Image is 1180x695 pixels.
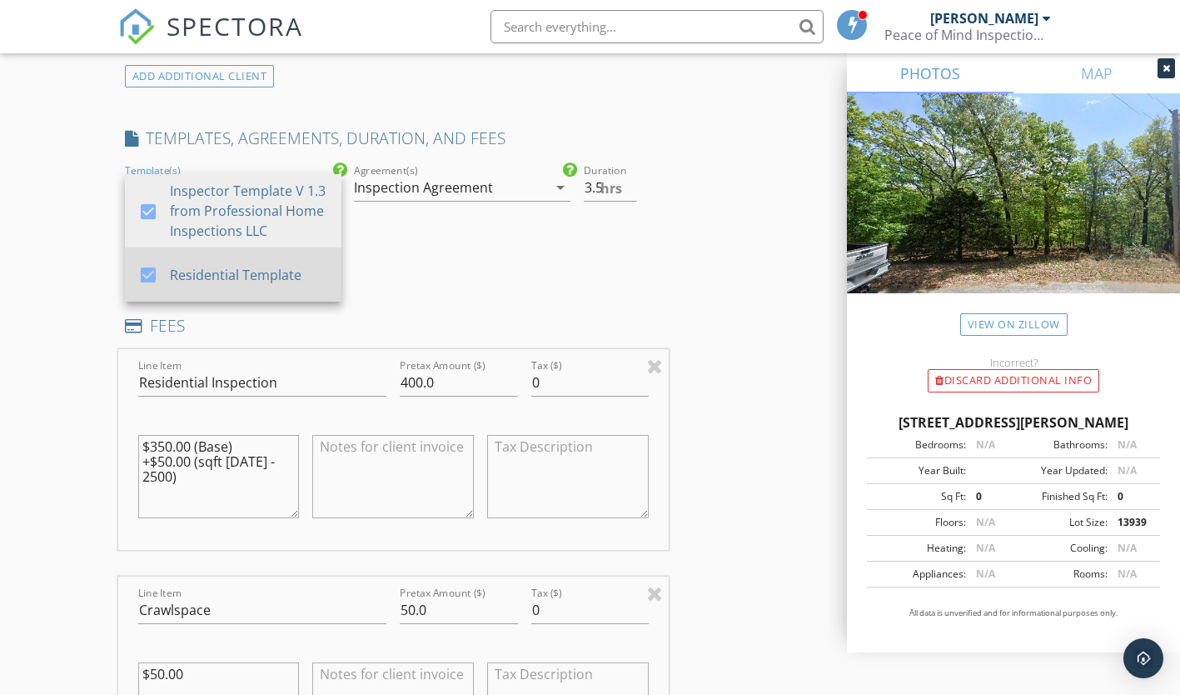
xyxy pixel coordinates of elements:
img: streetview [847,93,1180,333]
div: [PERSON_NAME] [930,10,1038,27]
div: Lot Size: [1013,515,1108,530]
div: Finished Sq Ft: [1013,489,1108,504]
a: PHOTOS [847,53,1013,93]
div: [STREET_ADDRESS][PERSON_NAME] [867,412,1160,432]
p: All data is unverified and for informational purposes only. [867,607,1160,619]
span: N/A [976,515,995,529]
div: 0 [966,489,1013,504]
div: Bathrooms: [1013,437,1108,452]
span: N/A [1118,567,1137,581]
span: N/A [1118,437,1137,452]
div: Discard Additional info [928,369,1099,392]
div: Residential Template [170,265,328,285]
span: N/A [976,541,995,555]
h4: FEES [125,315,662,337]
span: N/A [976,567,995,581]
input: Search everything... [490,10,824,43]
div: Cooling: [1013,541,1108,556]
a: View on Zillow [960,313,1068,336]
div: Year Updated: [1013,463,1108,478]
div: Rooms: [1013,567,1108,582]
a: SPECTORA [118,22,303,57]
div: Floors: [872,515,966,530]
i: arrow_drop_down [550,177,570,197]
span: hrs [600,182,622,195]
input: 0.0 [584,174,637,202]
span: N/A [1118,463,1137,477]
div: Inspector Template V 1.3 from Professional Home Inspections LLC [170,181,328,241]
div: Incorrect? [847,356,1180,369]
div: ADD ADDITIONAL client [125,65,275,87]
span: SPECTORA [167,8,303,43]
h4: TEMPLATES, AGREEMENTS, DURATION, AND FEES [125,127,662,149]
div: Inspection Agreement [354,180,493,195]
div: Peace of Mind Inspections LLC [884,27,1051,43]
span: N/A [976,437,995,452]
div: Open Intercom Messenger [1123,638,1163,678]
div: 0 [1108,489,1155,504]
div: Appliances: [872,567,966,582]
img: The Best Home Inspection Software - Spectora [118,8,155,45]
div: 13939 [1108,515,1155,530]
div: Year Built: [872,463,966,478]
span: N/A [1118,541,1137,555]
a: MAP [1013,53,1180,93]
div: Bedrooms: [872,437,966,452]
div: Sq Ft: [872,489,966,504]
div: Heating: [872,541,966,556]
